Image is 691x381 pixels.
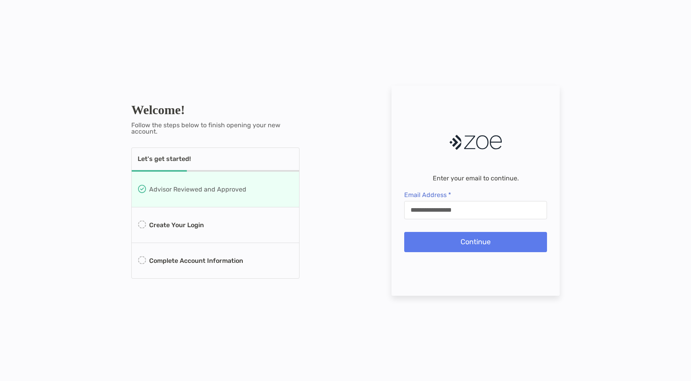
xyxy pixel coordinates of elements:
[449,129,502,155] img: Company Logo
[131,122,299,135] p: Follow the steps below to finish opening your new account.
[149,220,204,230] p: Create Your Login
[131,103,299,117] h1: Welcome!
[149,184,246,194] p: Advisor Reviewed and Approved
[433,175,519,182] p: Enter your email to continue.
[404,232,547,252] button: Continue
[138,156,191,162] p: Let's get started!
[404,191,547,199] span: Email Address *
[149,256,243,266] p: Complete Account Information
[405,207,547,213] input: Email Address *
